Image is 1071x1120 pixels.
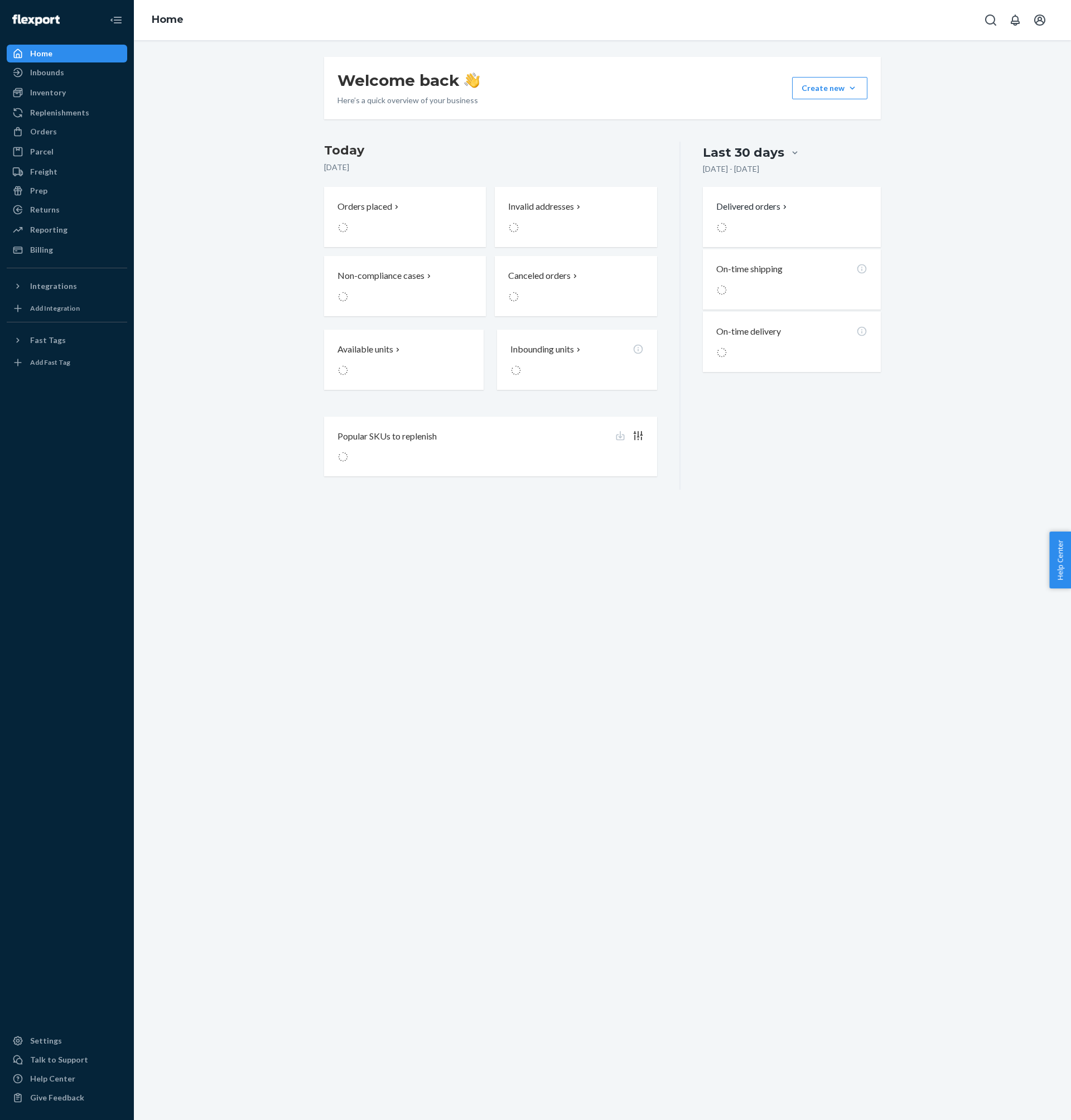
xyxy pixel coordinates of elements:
p: Orders placed [337,200,392,213]
button: Inbounding units [497,330,657,390]
p: Available units [337,343,393,356]
button: Close Navigation [105,9,127,31]
div: Inventory [30,87,66,98]
a: Reporting [7,221,127,239]
div: Integrations [30,281,77,292]
div: Returns [30,204,60,215]
p: On-time shipping [716,263,783,276]
button: Orders placed [324,187,486,247]
button: Open account menu [1029,9,1051,31]
a: Returns [7,201,127,219]
div: Parcel [30,146,54,157]
a: Freight [7,163,127,181]
button: Help Center [1049,532,1071,588]
div: Give Feedback [30,1092,84,1103]
h3: Today [324,142,657,160]
div: Fast Tags [30,335,66,346]
p: Non-compliance cases [337,269,424,282]
div: Freight [30,166,57,177]
button: Non-compliance cases [324,256,486,316]
button: Open notifications [1004,9,1026,31]
p: Inbounding units [510,343,574,356]
button: Invalid addresses [495,187,657,247]
div: Reporting [30,224,67,235]
p: Here’s a quick overview of your business [337,95,480,106]
div: Home [30,48,52,59]
img: Flexport logo [12,15,60,26]
a: Home [152,13,184,26]
button: Talk to Support [7,1051,127,1069]
img: hand-wave emoji [464,73,480,88]
button: Integrations [7,277,127,295]
h1: Welcome back [337,70,480,90]
p: Popular SKUs to replenish [337,430,437,443]
a: Inbounds [7,64,127,81]
button: Delivered orders [716,200,789,213]
div: Add Integration [30,303,80,313]
div: Add Fast Tag [30,358,70,367]
div: Talk to Support [30,1054,88,1065]
div: Help Center [30,1073,75,1084]
a: Inventory [7,84,127,102]
div: Last 30 days [703,144,784,161]
button: Fast Tags [7,331,127,349]
button: Available units [324,330,484,390]
button: Create new [792,77,867,99]
div: Settings [30,1035,62,1046]
p: [DATE] - [DATE] [703,163,759,175]
div: Orders [30,126,57,137]
a: Orders [7,123,127,141]
p: Canceled orders [508,269,571,282]
p: On-time delivery [716,325,781,338]
a: Prep [7,182,127,200]
a: Add Fast Tag [7,354,127,371]
a: Home [7,45,127,62]
div: Prep [30,185,47,196]
button: Canceled orders [495,256,657,316]
div: Billing [30,244,53,255]
button: Open Search Box [980,9,1002,31]
div: Inbounds [30,67,64,78]
a: Help Center [7,1070,127,1088]
p: Invalid addresses [508,200,574,213]
a: Billing [7,241,127,259]
a: Parcel [7,143,127,161]
button: Give Feedback [7,1089,127,1107]
a: Settings [7,1032,127,1050]
p: [DATE] [324,162,657,173]
a: Replenishments [7,104,127,122]
ol: breadcrumbs [143,4,192,36]
a: Add Integration [7,300,127,317]
div: Replenishments [30,107,89,118]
